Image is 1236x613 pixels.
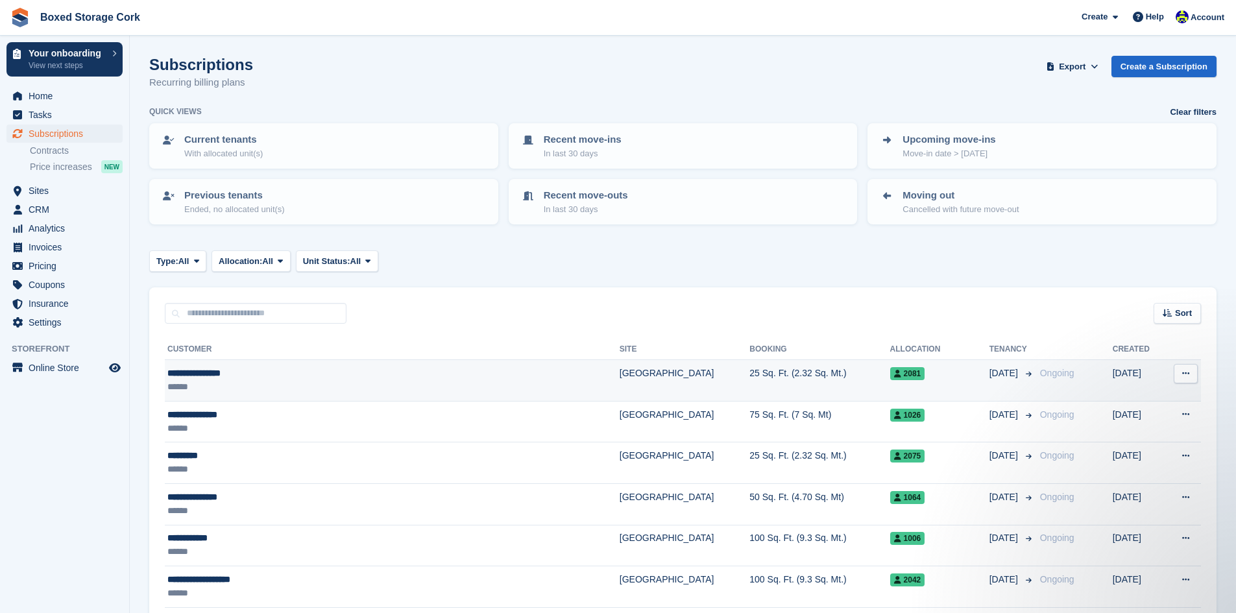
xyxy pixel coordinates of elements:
span: All [262,255,273,268]
p: Ended, no allocated unit(s) [184,203,285,216]
th: Allocation [890,339,989,360]
span: Ongoing [1040,492,1074,502]
td: [GEOGRAPHIC_DATA] [620,360,750,402]
span: 1026 [890,409,925,422]
a: Clear filters [1170,106,1217,119]
span: [DATE] [989,367,1021,380]
span: Price increases [30,161,92,173]
span: [DATE] [989,490,1021,504]
td: [DATE] [1113,360,1164,402]
h6: Quick views [149,106,202,117]
a: Recent move-outs In last 30 days [510,180,856,223]
td: [DATE] [1113,525,1164,566]
span: Ongoing [1040,574,1074,584]
span: Settings [29,313,106,331]
span: Type: [156,255,178,268]
td: 75 Sq. Ft. (7 Sq. Mt) [749,401,890,442]
a: menu [6,106,123,124]
p: Current tenants [184,132,263,147]
span: All [350,255,361,268]
a: menu [6,276,123,294]
a: Create a Subscription [1111,56,1217,77]
p: View next steps [29,60,106,71]
p: In last 30 days [544,203,628,216]
td: [GEOGRAPHIC_DATA] [620,525,750,566]
p: Cancelled with future move-out [903,203,1019,216]
td: 100 Sq. Ft. (9.3 Sq. Mt.) [749,525,890,566]
a: Boxed Storage Cork [35,6,145,28]
td: [GEOGRAPHIC_DATA] [620,401,750,442]
span: CRM [29,200,106,219]
span: Ongoing [1040,450,1074,461]
span: Sites [29,182,106,200]
span: Create [1082,10,1108,23]
p: Move-in date > [DATE] [903,147,995,160]
p: Recurring billing plans [149,75,253,90]
p: Your onboarding [29,49,106,58]
a: menu [6,182,123,200]
a: menu [6,359,123,377]
div: NEW [101,160,123,173]
button: Type: All [149,250,206,272]
span: Ongoing [1040,533,1074,543]
p: Previous tenants [184,188,285,203]
button: Export [1044,56,1101,77]
td: 100 Sq. Ft. (9.3 Sq. Mt.) [749,566,890,608]
p: With allocated unit(s) [184,147,263,160]
span: Ongoing [1040,368,1074,378]
a: Preview store [107,360,123,376]
span: Coupons [29,276,106,294]
span: [DATE] [989,449,1021,463]
span: Help [1146,10,1164,23]
p: Recent move-outs [544,188,628,203]
a: Price increases NEW [30,160,123,174]
th: Tenancy [989,339,1035,360]
span: 1006 [890,532,925,545]
a: menu [6,257,123,275]
img: stora-icon-8386f47178a22dfd0bd8f6a31ec36ba5ce8667c1dd55bd0f319d3a0aa187defe.svg [10,8,30,27]
span: Home [29,87,106,105]
a: Previous tenants Ended, no allocated unit(s) [151,180,497,223]
a: menu [6,219,123,237]
td: 50 Sq. Ft. (4.70 Sq. Mt) [749,483,890,525]
p: Recent move-ins [544,132,622,147]
span: All [178,255,189,268]
td: [GEOGRAPHIC_DATA] [620,483,750,525]
span: Ongoing [1040,409,1074,420]
a: Moving out Cancelled with future move-out [869,180,1215,223]
span: [DATE] [989,573,1021,586]
a: menu [6,87,123,105]
span: 2075 [890,450,925,463]
span: Tasks [29,106,106,124]
p: In last 30 days [544,147,622,160]
span: Subscriptions [29,125,106,143]
td: [DATE] [1113,442,1164,484]
a: Current tenants With allocated unit(s) [151,125,497,167]
span: 2081 [890,367,925,380]
a: Your onboarding View next steps [6,42,123,77]
td: 25 Sq. Ft. (2.32 Sq. Mt.) [749,360,890,402]
th: Booking [749,339,890,360]
span: Insurance [29,294,106,313]
span: Sort [1175,307,1192,320]
td: [GEOGRAPHIC_DATA] [620,566,750,608]
img: Vincent [1176,10,1189,23]
span: Analytics [29,219,106,237]
span: Export [1059,60,1085,73]
td: 25 Sq. Ft. (2.32 Sq. Mt.) [749,442,890,484]
span: Invoices [29,238,106,256]
p: Upcoming move-ins [903,132,995,147]
td: [GEOGRAPHIC_DATA] [620,442,750,484]
span: Unit Status: [303,255,350,268]
a: menu [6,125,123,143]
span: Account [1191,11,1224,24]
button: Allocation: All [212,250,291,272]
span: [DATE] [989,408,1021,422]
a: Upcoming move-ins Move-in date > [DATE] [869,125,1215,167]
p: Moving out [903,188,1019,203]
button: Unit Status: All [296,250,378,272]
h1: Subscriptions [149,56,253,73]
td: [DATE] [1113,401,1164,442]
a: Recent move-ins In last 30 days [510,125,856,167]
span: Storefront [12,343,129,355]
